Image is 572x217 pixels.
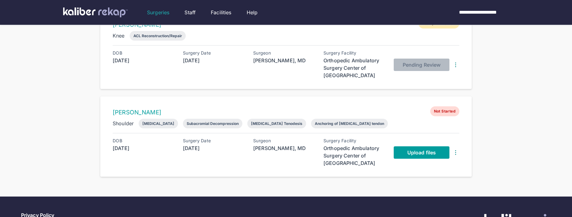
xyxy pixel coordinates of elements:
[253,51,315,55] div: Surgeon
[407,149,436,156] span: Upload files
[253,57,315,64] div: [PERSON_NAME], MD
[323,57,385,79] div: Orthopedic Ambulatory Surgery Center of [GEOGRAPHIC_DATA]
[113,138,175,143] div: DOB
[183,144,245,152] div: [DATE]
[113,51,175,55] div: DOB
[403,62,440,68] span: Pending Review
[113,57,175,64] div: [DATE]
[323,138,385,143] div: Surgery Facility
[184,9,196,16] a: Staff
[113,109,161,116] a: [PERSON_NAME]
[187,121,239,126] div: Subacromial Decompression
[113,32,125,39] div: Knee
[211,9,232,16] a: Facilities
[452,149,459,156] img: DotsThreeVertical.31cb0eda.svg
[394,59,449,71] button: Pending Review
[315,121,384,126] div: Anchoring of [MEDICAL_DATA] tendon
[253,138,315,143] div: Surgeon
[394,146,449,159] a: Upload files
[142,121,174,126] div: [MEDICAL_DATA]
[253,144,315,152] div: [PERSON_NAME], MD
[183,51,245,55] div: Surgery Date
[430,106,459,116] span: Not Started
[113,21,161,28] a: [PERSON_NAME]
[113,144,175,152] div: [DATE]
[63,7,128,17] img: kaliber labs logo
[183,57,245,64] div: [DATE]
[183,138,245,143] div: Surgery Date
[247,9,258,16] a: Help
[251,121,302,126] div: [MEDICAL_DATA] Tenodesis
[147,9,169,16] a: Surgeries
[113,120,134,127] div: Shoulder
[133,33,182,38] div: ACL Reconstruction/Repair
[452,61,459,69] img: DotsThreeVertical.31cb0eda.svg
[323,51,385,55] div: Surgery Facility
[323,144,385,167] div: Orthopedic Ambulatory Surgery Center of [GEOGRAPHIC_DATA]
